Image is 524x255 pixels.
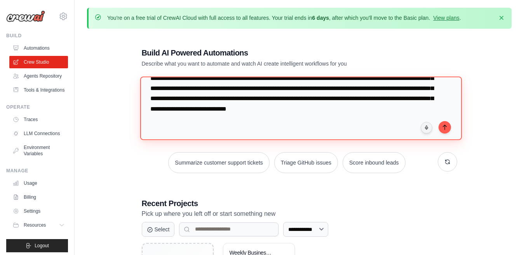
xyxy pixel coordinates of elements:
h3: Recent Projects [142,198,457,209]
span: Resources [24,222,46,228]
button: Logout [6,239,68,252]
a: Automations [9,42,68,54]
a: Environment Variables [9,141,68,160]
div: Build [6,33,68,39]
p: Describe what you want to automate and watch AI create intelligent workflows for you [142,60,403,68]
a: Settings [9,205,68,217]
a: Agents Repository [9,70,68,82]
a: LLM Connections [9,127,68,140]
strong: 6 days [312,15,329,21]
a: Crew Studio [9,56,68,68]
p: Pick up where you left off or start something new [142,209,457,219]
button: Get new suggestions [438,152,457,172]
span: Logout [35,243,49,249]
button: Score inbound leads [343,152,406,173]
a: Tools & Integrations [9,84,68,96]
a: View plans [433,15,459,21]
button: Summarize customer support tickets [168,152,269,173]
p: You're on a free trial of CrewAI Cloud with full access to all features. Your trial ends in , aft... [107,14,461,22]
button: Triage GitHub issues [274,152,338,173]
h1: Build AI Powered Automations [142,47,403,58]
button: Click to speak your automation idea [421,122,432,134]
a: Traces [9,113,68,126]
a: Billing [9,191,68,203]
img: Logo [6,10,45,22]
button: Resources [9,219,68,231]
button: Select [142,222,175,237]
a: Usage [9,177,68,189]
div: Operate [6,104,68,110]
div: Manage [6,168,68,174]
